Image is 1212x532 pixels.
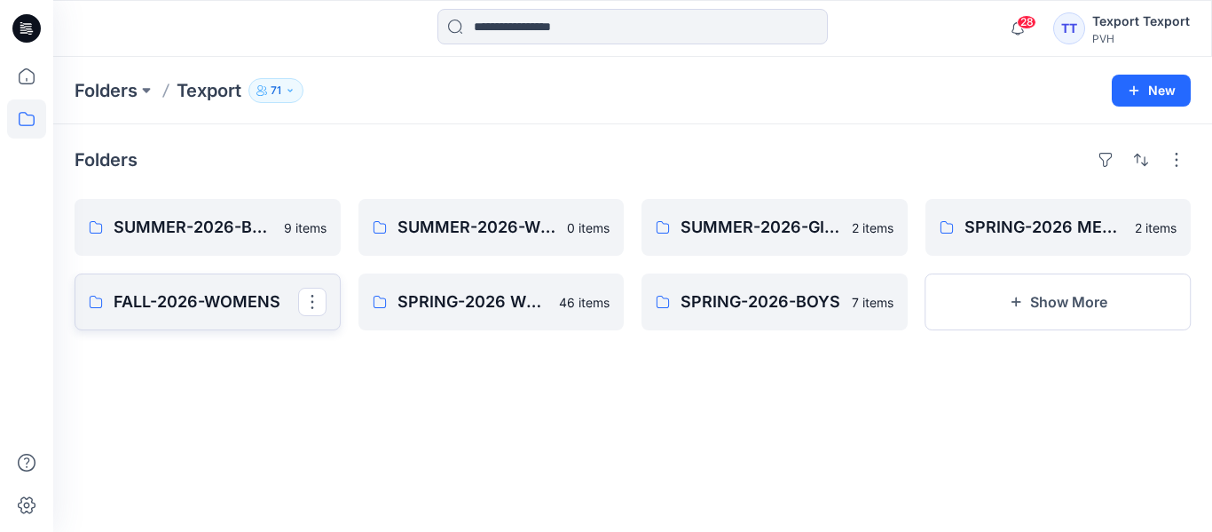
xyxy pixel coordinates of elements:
div: PVH [1092,32,1190,45]
p: SPRING-2026 MENS [964,215,1125,240]
p: 9 items [284,218,327,237]
p: SUMMER-2026-WOMENS [397,215,557,240]
button: New [1112,75,1191,107]
a: SPRING-2026 MENS2 items [925,199,1192,256]
p: 2 items [852,218,893,237]
div: TT [1053,12,1085,44]
p: Texport [177,78,241,103]
button: Show More [925,274,1192,330]
span: 28 [1017,15,1036,29]
a: Folders [75,78,138,103]
p: SPRING-2026 WOMENS [397,290,549,314]
button: 71 [248,78,303,103]
p: FALL-2026-WOMENS [114,290,298,314]
p: 71 [271,81,281,100]
p: 7 items [852,293,893,312]
a: SUMMER-2026-BOYS9 items [75,199,341,256]
p: 46 items [559,293,610,312]
p: 2 items [1135,218,1177,237]
a: SUMMER-2026-GIRLS2 items [641,199,908,256]
div: Texport Texport [1092,11,1190,32]
p: SUMMER-2026-GIRLS [681,215,841,240]
h4: Folders [75,149,138,171]
p: SPRING-2026-BOYS [681,290,841,314]
p: SUMMER-2026-BOYS [114,215,273,240]
a: SUMMER-2026-WOMENS0 items [358,199,625,256]
a: SPRING-2026-BOYS7 items [641,274,908,330]
a: FALL-2026-WOMENS [75,274,341,330]
p: 0 items [567,218,610,237]
a: SPRING-2026 WOMENS46 items [358,274,625,330]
